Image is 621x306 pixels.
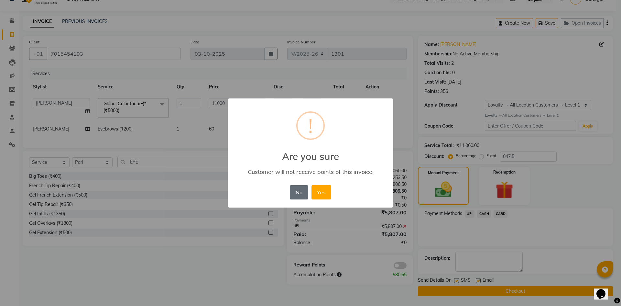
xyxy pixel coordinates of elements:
h2: Are you sure [228,143,393,162]
button: Yes [311,185,331,199]
div: Customer will not receive points of this invoice. [237,168,384,176]
button: No [290,185,308,199]
div: ! [308,113,313,139]
iframe: chat widget [594,280,615,300]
